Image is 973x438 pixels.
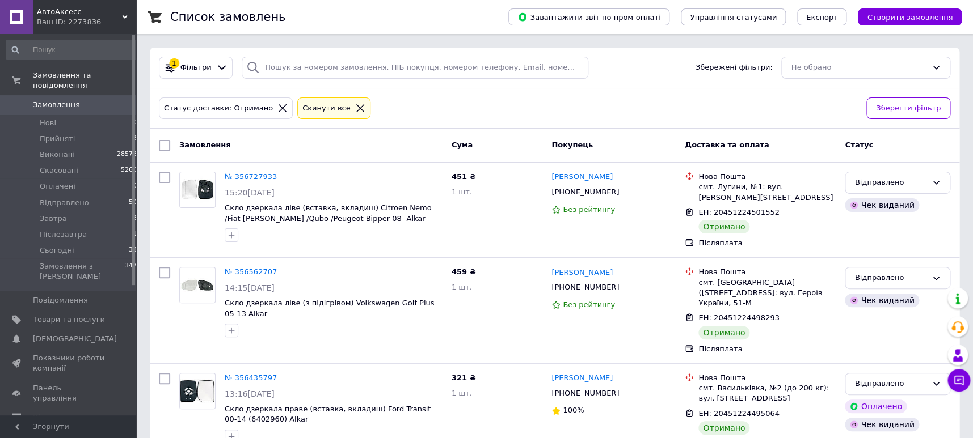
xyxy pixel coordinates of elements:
[33,413,62,423] span: Відгуки
[854,272,927,284] div: Відправлено
[685,141,769,149] span: Доставка та оплата
[452,141,473,149] span: Cума
[698,409,779,418] span: ЕН: 20451224495064
[37,7,122,17] span: АвтоАксесс
[681,8,786,25] button: Управління статусами
[797,8,847,25] button: Експорт
[117,150,137,160] span: 28578
[6,40,138,60] input: Пошук
[33,383,105,403] span: Панель управління
[845,294,919,307] div: Чек виданий
[242,57,588,79] input: Пошук за номером замовлення, ПІБ покупця, номером телефону, Email, номером накладної
[125,261,137,282] span: 347
[517,12,660,22] span: Завантажити звіт по пром-оплаті
[179,172,216,208] a: Фото товару
[452,283,472,291] span: 1 шт.
[225,405,431,424] a: Скло дзеркала праве (вставка, вкладиш) Ford Transit 00-14 (6402960) Alkar
[563,205,615,214] span: Без рейтингу
[40,150,75,160] span: Виконані
[129,198,137,208] span: 50
[33,334,117,344] span: [DEMOGRAPHIC_DATA]
[180,62,212,73] span: Фільтри
[40,134,75,144] span: Прийняті
[690,13,777,22] span: Управління статусами
[225,172,277,181] a: № 356727933
[845,141,873,149] span: Статус
[845,399,906,413] div: Оплачено
[698,344,836,354] div: Післяплата
[180,379,215,403] img: Фото товару
[452,188,472,196] span: 1 шт.
[698,313,779,322] span: ЕН: 20451224498293
[854,378,927,390] div: Відправлено
[169,58,179,69] div: 1
[508,8,669,25] button: Завантажити звіт по пром-оплаті
[225,299,434,318] a: Скло дзеркала ліве (з підігрівом) Volkswagen Golf Plus 05-13 Alkar
[563,406,584,414] span: 100%
[40,261,125,282] span: Замовлення з [PERSON_NAME]
[551,373,613,384] a: [PERSON_NAME]
[551,283,619,291] span: [PHONE_NUMBER]
[698,326,749,339] div: Отримано
[698,220,749,233] div: Отримано
[37,17,136,27] div: Ваш ID: 2273836
[551,389,619,397] span: [PHONE_NUMBER]
[846,12,962,21] a: Створити замовлення
[806,13,838,22] span: Експорт
[698,172,836,182] div: Нова Пошта
[180,272,215,299] img: Фото товару
[180,176,215,203] img: Фото товару
[225,267,277,276] a: № 356562707
[551,188,619,196] span: [PHONE_NUMBER]
[698,182,836,202] div: смт. Лугини, №1: вул. [PERSON_NAME][STREET_ADDRESS]
[225,373,277,382] a: № 356435797
[40,198,89,208] span: Відправлено
[33,100,80,110] span: Замовлення
[563,300,615,309] span: Без рейтингу
[300,103,353,114] div: Cкинути все
[452,389,472,397] span: 1 шт.
[867,13,953,22] span: Створити замовлення
[698,373,836,383] div: Нова Пошта
[40,245,74,256] span: Сьогодні
[33,353,105,373] span: Показники роботи компанії
[698,208,779,216] span: ЕН: 20451224501552
[40,118,56,128] span: Нові
[452,172,476,181] span: 451 ₴
[225,188,275,197] span: 15:20[DATE]
[40,229,87,240] span: Післезавтра
[225,283,275,292] span: 14:15[DATE]
[876,103,941,114] span: Зберегти фільтр
[179,141,230,149] span: Замовлення
[33,314,105,325] span: Товари та послуги
[696,62,773,73] span: Збережені фільтри:
[452,267,476,276] span: 459 ₴
[551,172,613,182] a: [PERSON_NAME]
[225,389,275,398] span: 13:16[DATE]
[698,383,836,403] div: смт. Васильківка, №2 (до 200 кг): вул. [STREET_ADDRESS]
[845,418,919,431] div: Чек виданий
[854,177,927,189] div: Відправлено
[121,165,137,176] span: 5260
[40,181,75,192] span: Оплачені
[947,369,970,392] button: Чат з покупцем
[33,70,136,91] span: Замовлення та повідомлення
[33,295,88,305] span: Повідомлення
[698,278,836,309] div: смт. [GEOGRAPHIC_DATA] ([STREET_ADDRESS]: вул. Героїв України, 51-М
[698,267,836,277] div: Нова Пошта
[225,203,431,223] a: Скло дзеркала ліве (вставка, вкладиш) Citroеn Nemo /Fiat [PERSON_NAME] /Qubo /Peugeot Bipper 08- ...
[452,373,476,382] span: 321 ₴
[551,267,613,278] a: [PERSON_NAME]
[170,10,285,24] h1: Список замовлень
[162,103,275,114] div: Статус доставки: Отримано
[845,198,919,212] div: Чек виданий
[179,267,216,303] a: Фото товару
[129,245,137,256] span: 38
[858,8,962,25] button: Створити замовлення
[179,373,216,409] a: Фото товару
[40,214,67,224] span: Завтра
[40,165,78,176] span: Скасовані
